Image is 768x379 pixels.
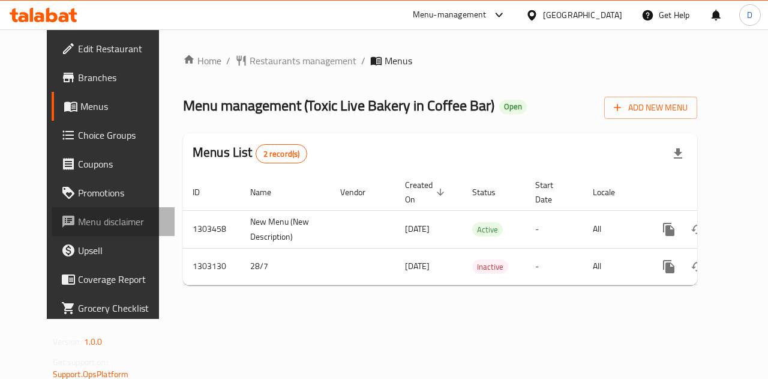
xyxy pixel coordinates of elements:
[499,102,527,112] span: Open
[614,100,688,115] span: Add New Menu
[183,53,697,68] nav: breadcrumb
[250,185,287,199] span: Name
[183,92,494,119] span: Menu management ( Toxic Live Bakery in Coffee Bar )
[52,63,175,92] a: Branches
[78,214,166,229] span: Menu disclaimer
[405,258,430,274] span: [DATE]
[526,210,583,248] td: -
[226,53,230,68] li: /
[256,144,308,163] div: Total records count
[683,252,712,281] button: Change Status
[52,265,175,294] a: Coverage Report
[472,223,503,237] span: Active
[52,121,175,150] a: Choice Groups
[52,92,175,121] a: Menus
[655,252,683,281] button: more
[53,334,82,350] span: Version:
[683,215,712,244] button: Change Status
[405,221,430,237] span: [DATE]
[250,53,356,68] span: Restaurants management
[52,178,175,207] a: Promotions
[78,301,166,315] span: Grocery Checklist
[413,8,487,22] div: Menu-management
[183,248,241,285] td: 1303130
[747,8,752,22] span: D
[78,157,166,171] span: Coupons
[241,210,331,248] td: New Menu (New Description)
[655,215,683,244] button: more
[78,128,166,142] span: Choice Groups
[664,139,692,168] div: Export file
[80,99,166,114] span: Menus
[361,53,365,68] li: /
[472,222,503,237] div: Active
[340,185,381,199] span: Vendor
[52,236,175,265] a: Upsell
[472,185,511,199] span: Status
[52,294,175,323] a: Grocery Checklist
[78,186,166,200] span: Promotions
[405,178,448,207] span: Created On
[78,272,166,287] span: Coverage Report
[52,150,175,178] a: Coupons
[499,100,527,114] div: Open
[52,207,175,236] a: Menu disclaimer
[183,210,241,248] td: 1303458
[183,53,221,68] a: Home
[583,210,645,248] td: All
[256,148,307,160] span: 2 record(s)
[385,53,412,68] span: Menus
[235,53,356,68] a: Restaurants management
[472,260,508,274] span: Inactive
[53,354,108,370] span: Get support on:
[193,185,215,199] span: ID
[84,334,103,350] span: 1.0.0
[583,248,645,285] td: All
[78,70,166,85] span: Branches
[543,8,622,22] div: [GEOGRAPHIC_DATA]
[241,248,331,285] td: 28/7
[193,144,307,163] h2: Menus List
[472,259,508,274] div: Inactive
[535,178,569,207] span: Start Date
[604,97,697,119] button: Add New Menu
[78,243,166,258] span: Upsell
[593,185,631,199] span: Locale
[78,41,166,56] span: Edit Restaurant
[526,248,583,285] td: -
[52,34,175,63] a: Edit Restaurant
